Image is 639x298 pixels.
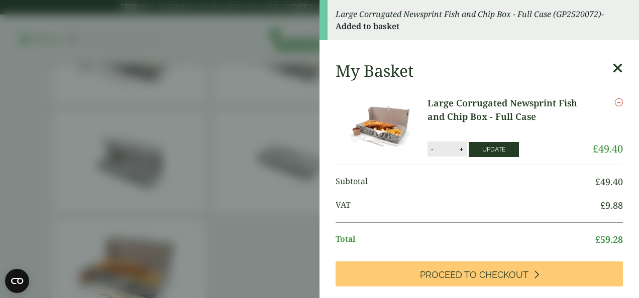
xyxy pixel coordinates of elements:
a: Remove this item [615,96,623,108]
button: + [456,145,466,154]
h2: My Basket [336,61,413,80]
span: £ [595,176,600,188]
bdi: 9.88 [600,199,623,211]
span: £ [593,142,598,156]
span: £ [595,233,600,245]
button: Update [469,142,519,157]
button: - [428,145,436,154]
em: Large Corrugated Newsprint Fish and Chip Box - Full Case (GP2520072) [336,9,601,20]
strong: Added to basket [336,21,399,32]
bdi: 49.40 [593,142,623,156]
bdi: 49.40 [595,176,623,188]
button: Open CMP widget [5,269,29,293]
span: Total [336,233,595,246]
span: VAT [336,199,600,212]
bdi: 59.28 [595,233,623,245]
span: Proceed to Checkout [420,269,528,280]
a: Proceed to Checkout [336,261,623,286]
span: Subtotal [336,175,595,189]
a: Large Corrugated Newsprint Fish and Chip Box - Full Case [428,96,593,123]
span: £ [600,199,605,211]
